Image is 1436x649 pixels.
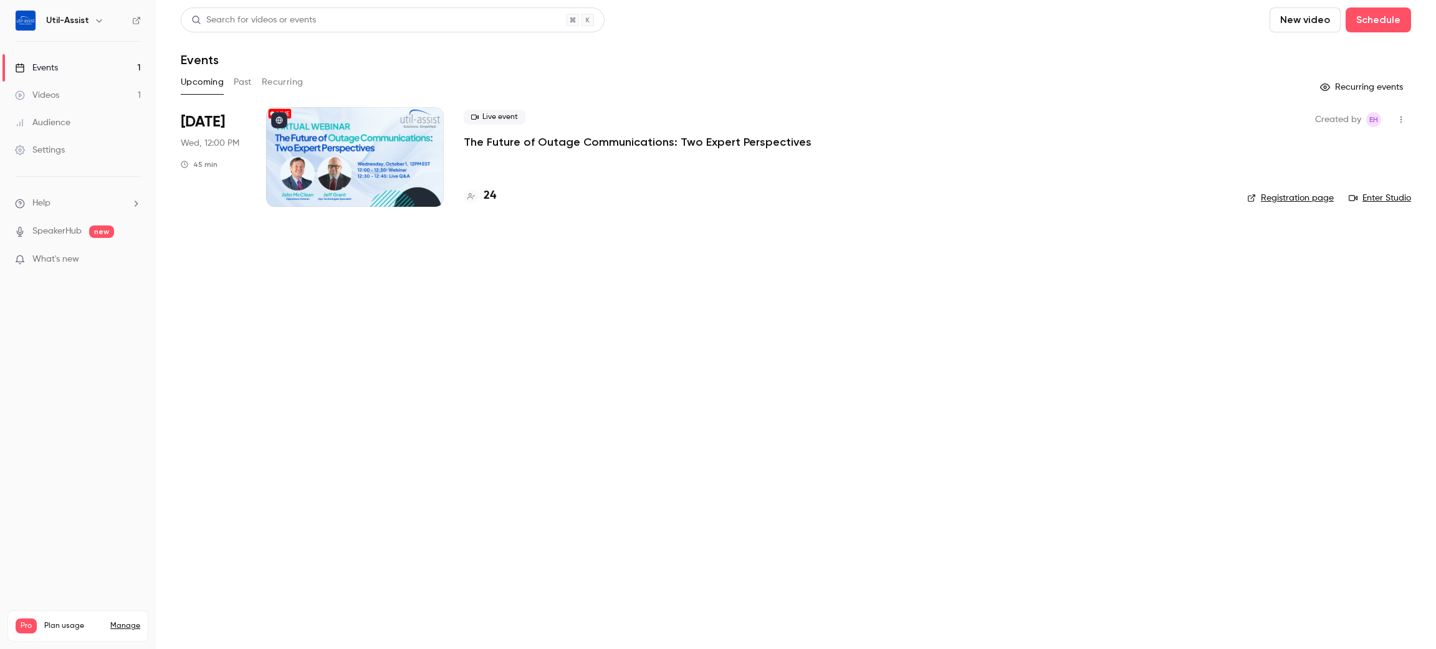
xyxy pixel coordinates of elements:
li: help-dropdown-opener [15,197,141,210]
iframe: Noticeable Trigger [126,254,141,265]
h1: Events [181,52,219,67]
button: New video [1270,7,1341,32]
div: Events [15,62,58,74]
span: Emily Henderson [1366,112,1381,127]
div: Search for videos or events [191,14,316,27]
button: Recurring events [1314,77,1411,97]
span: Help [32,197,50,210]
button: Past [234,72,252,92]
a: Registration page [1247,192,1334,204]
h4: 24 [484,187,496,204]
div: Audience [15,116,70,129]
span: Plan usage [44,621,103,631]
div: 45 min [181,159,218,169]
h6: Util-Assist [46,14,89,27]
button: Schedule [1346,7,1411,32]
a: The Future of Outage Communications: Two Expert Perspectives [464,135,811,149]
span: EH [1369,112,1378,127]
button: Recurring [262,72,304,92]
span: new [89,225,114,238]
button: Upcoming [181,72,224,92]
span: Pro [16,618,37,633]
span: Wed, 12:00 PM [181,137,239,149]
a: 24 [464,187,496,204]
span: Created by [1315,112,1361,127]
span: Live event [464,110,525,125]
div: Videos [15,89,59,102]
a: SpeakerHub [32,225,82,238]
a: Manage [110,621,140,631]
img: Util-Assist [16,11,36,31]
span: [DATE] [181,112,225,132]
div: Settings [15,144,65,156]
div: Oct 1 Wed, 12:00 PM (America/Toronto) [181,107,246,207]
a: Enter Studio [1349,192,1411,204]
span: What's new [32,253,79,266]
